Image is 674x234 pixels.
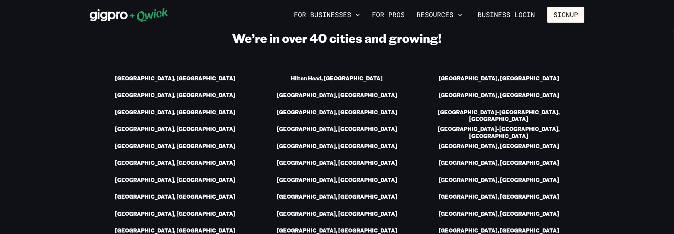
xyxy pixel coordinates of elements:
a: [GEOGRAPHIC_DATA], [GEOGRAPHIC_DATA] [277,177,397,185]
a: [GEOGRAPHIC_DATA], [GEOGRAPHIC_DATA] [115,92,235,100]
h2: We’re in over 40 cities and growing! [90,31,584,45]
a: [GEOGRAPHIC_DATA], [GEOGRAPHIC_DATA] [439,177,559,185]
a: [GEOGRAPHIC_DATA], [GEOGRAPHIC_DATA] [277,92,397,100]
a: [GEOGRAPHIC_DATA], [GEOGRAPHIC_DATA] [277,109,397,117]
a: [GEOGRAPHIC_DATA], [GEOGRAPHIC_DATA] [439,160,559,167]
a: [GEOGRAPHIC_DATA], [GEOGRAPHIC_DATA] [277,160,397,167]
a: [GEOGRAPHIC_DATA], [GEOGRAPHIC_DATA] [115,109,235,117]
a: [GEOGRAPHIC_DATA], [GEOGRAPHIC_DATA] [115,143,235,151]
a: [GEOGRAPHIC_DATA], [GEOGRAPHIC_DATA] [115,177,235,185]
a: [GEOGRAPHIC_DATA]-[GEOGRAPHIC_DATA], [GEOGRAPHIC_DATA] [413,109,584,124]
a: [GEOGRAPHIC_DATA], [GEOGRAPHIC_DATA] [115,126,235,134]
a: [GEOGRAPHIC_DATA], [GEOGRAPHIC_DATA] [277,193,397,201]
button: Signup [547,7,584,23]
a: [GEOGRAPHIC_DATA], [GEOGRAPHIC_DATA] [115,193,235,201]
a: [GEOGRAPHIC_DATA], [GEOGRAPHIC_DATA] [439,211,559,218]
a: [GEOGRAPHIC_DATA], [GEOGRAPHIC_DATA] [277,126,397,134]
button: Resources [414,9,465,21]
button: For Businesses [291,9,363,21]
a: [GEOGRAPHIC_DATA], [GEOGRAPHIC_DATA] [439,143,559,151]
a: [GEOGRAPHIC_DATA], [GEOGRAPHIC_DATA] [115,75,235,83]
a: [GEOGRAPHIC_DATA], [GEOGRAPHIC_DATA] [277,211,397,218]
a: [GEOGRAPHIC_DATA], [GEOGRAPHIC_DATA] [439,92,559,100]
a: [GEOGRAPHIC_DATA]-[GEOGRAPHIC_DATA], [GEOGRAPHIC_DATA] [413,126,584,141]
a: [GEOGRAPHIC_DATA], [GEOGRAPHIC_DATA] [277,143,397,151]
a: Hilton Head, [GEOGRAPHIC_DATA] [291,75,383,83]
a: [GEOGRAPHIC_DATA], [GEOGRAPHIC_DATA] [115,211,235,218]
a: [GEOGRAPHIC_DATA], [GEOGRAPHIC_DATA] [439,75,559,83]
a: [GEOGRAPHIC_DATA], [GEOGRAPHIC_DATA] [439,193,559,201]
a: For Pros [369,9,408,21]
a: Business Login [471,7,541,23]
a: [GEOGRAPHIC_DATA], [GEOGRAPHIC_DATA] [115,160,235,167]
